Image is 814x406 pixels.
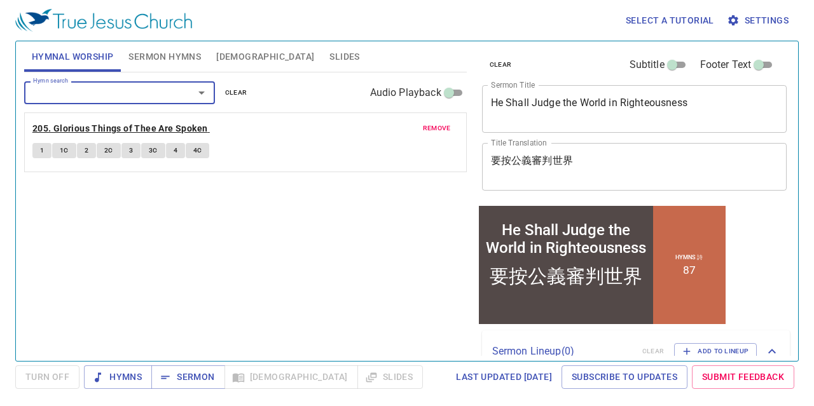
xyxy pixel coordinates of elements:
p: Sermon Lineup ( 0 ) [492,344,632,359]
span: 3C [149,145,158,156]
span: 1C [60,145,69,156]
button: Open [193,84,210,102]
button: 2C [97,143,121,158]
button: 1 [32,143,52,158]
span: Last updated [DATE] [456,369,552,385]
button: Add to Lineup [674,343,757,360]
iframe: from-child [477,204,728,326]
button: 2 [77,143,96,158]
button: 3 [121,143,141,158]
a: Subscribe to Updates [562,365,687,389]
div: Sermon Lineup(0)clearAdd to Lineup [482,330,790,372]
span: Select a tutorial [626,13,714,29]
button: Select a tutorial [621,9,719,32]
button: 1C [52,143,76,158]
span: Submit Feedback [702,369,784,385]
span: 4C [193,145,202,156]
button: clear [217,85,255,100]
span: clear [490,59,512,71]
span: Slides [329,49,359,65]
span: Settings [729,13,789,29]
span: 2 [85,145,88,156]
span: Sermon [162,369,214,385]
span: Subscribe to Updates [572,369,677,385]
button: clear [482,57,520,72]
span: Audio Playback [370,85,441,100]
button: remove [415,121,459,136]
button: Settings [724,9,794,32]
textarea: 要按公義審判世界 [491,154,778,179]
span: Footer Text [700,57,752,72]
button: 205. Glorious Things of Thee Are Spoken [32,121,210,137]
button: 4 [166,143,185,158]
span: clear [225,87,247,98]
span: Hymns [94,369,142,385]
span: Subtitle [630,57,665,72]
span: Hymnal Worship [32,49,114,65]
b: 205. Glorious Things of Thee Are Spoken [32,121,208,137]
span: 4 [174,145,177,156]
button: Sermon [151,365,224,389]
a: Submit Feedback [692,365,794,389]
span: [DEMOGRAPHIC_DATA] [216,49,314,65]
span: Add to Lineup [682,346,748,357]
button: 3C [141,143,165,158]
textarea: He Shall Judge the World in Righteousness [491,97,778,121]
img: True Jesus Church [15,9,192,32]
button: Hymns [84,365,152,389]
span: Sermon Hymns [128,49,201,65]
span: 3 [129,145,133,156]
a: Last updated [DATE] [451,365,557,389]
span: 1 [40,145,44,156]
button: 4C [186,143,210,158]
span: 2C [104,145,113,156]
span: remove [423,123,451,134]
